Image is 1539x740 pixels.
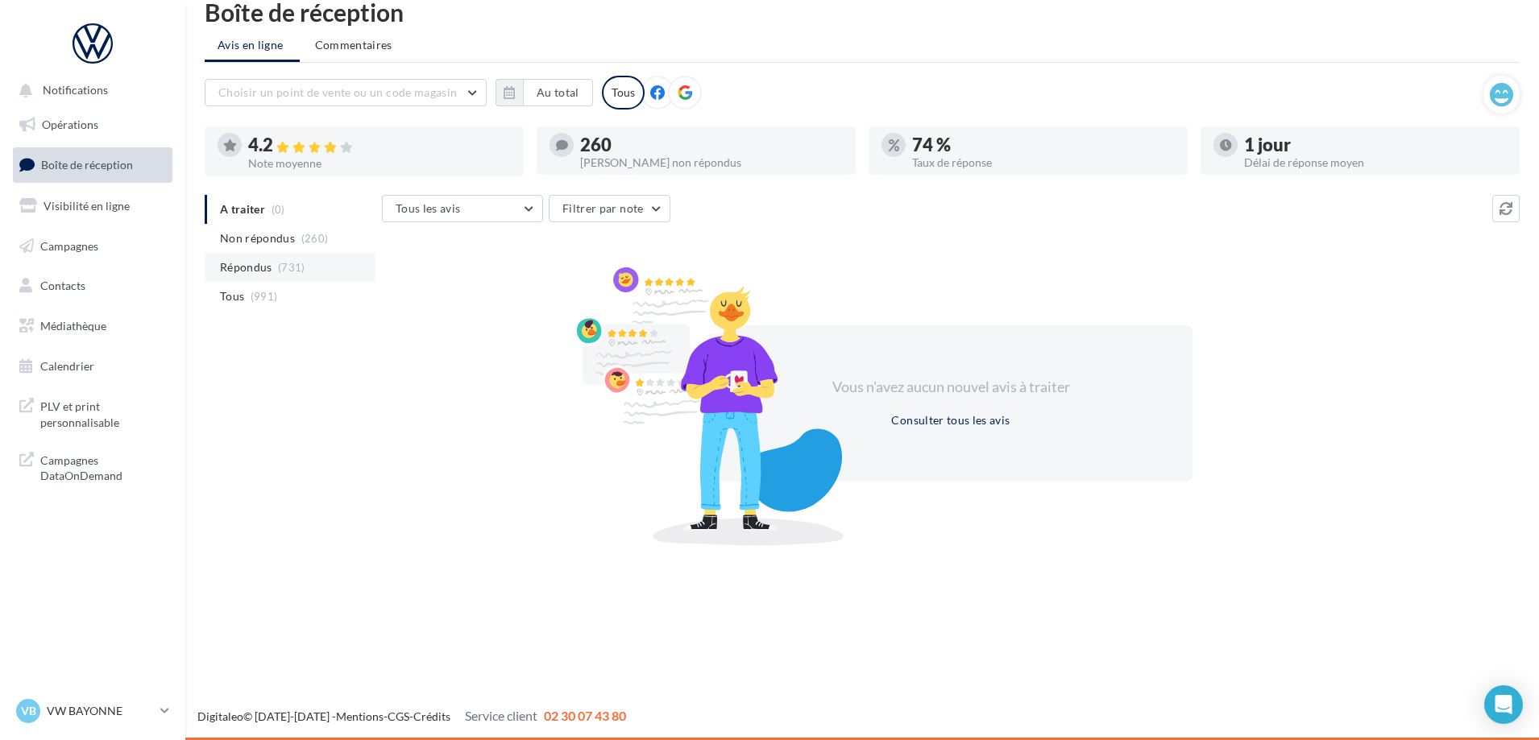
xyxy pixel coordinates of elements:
a: CGS [388,709,409,723]
span: Répondus [220,259,272,275]
span: Contacts [40,279,85,292]
span: PLV et print personnalisable [40,395,166,430]
a: Campagnes DataOnDemand [10,443,176,490]
a: Calendrier [10,349,176,383]
a: Opérations [10,108,176,142]
div: 1 jour [1244,136,1507,154]
span: 02 30 07 43 80 [544,708,626,723]
span: Non répondus [220,230,295,246]
div: Tous [602,76,645,110]
div: Open Intercom Messenger [1484,685,1523,724]
span: Opérations [42,118,98,131]
span: Tous les avis [396,201,461,215]
span: Calendrier [40,359,94,373]
button: Tous les avis [382,195,543,222]
a: Médiathèque [10,309,176,343]
span: (991) [251,290,278,303]
a: Digitaleo [197,709,243,723]
p: VW BAYONNE [47,703,154,719]
span: Médiathèque [40,319,106,333]
button: Filtrer par note [549,195,670,222]
a: Crédits [413,709,450,723]
div: Délai de réponse moyen [1244,157,1507,168]
button: Consulter tous les avis [885,411,1016,430]
span: VB [21,703,36,719]
span: Service client [465,708,537,723]
button: Choisir un point de vente ou un code magasin [205,79,487,106]
span: © [DATE]-[DATE] - - - [197,709,626,723]
span: Campagnes DataOnDemand [40,449,166,484]
span: Campagnes [40,238,98,252]
span: Notifications [43,84,108,97]
button: Au total [496,79,593,106]
span: (260) [301,232,329,245]
div: Taux de réponse [912,157,1175,168]
a: PLV et print personnalisable [10,389,176,436]
span: (731) [278,261,305,274]
a: Boîte de réception [10,147,176,182]
div: [PERSON_NAME] non répondus [580,157,843,168]
a: Visibilité en ligne [10,189,176,223]
div: Note moyenne [248,158,511,169]
a: Contacts [10,269,176,303]
button: Au total [523,79,593,106]
span: Choisir un point de vente ou un code magasin [218,85,457,99]
div: Vous n'avez aucun nouvel avis à traiter [812,377,1089,398]
span: Boîte de réception [41,158,133,172]
span: Commentaires [315,37,392,53]
a: Mentions [336,709,384,723]
a: VB VW BAYONNE [13,696,172,726]
a: Campagnes [10,229,176,263]
span: Tous [220,288,244,304]
div: 260 [580,136,843,154]
span: Visibilité en ligne [44,199,130,213]
div: 74 % [912,136,1175,154]
div: 4.2 [248,136,511,155]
